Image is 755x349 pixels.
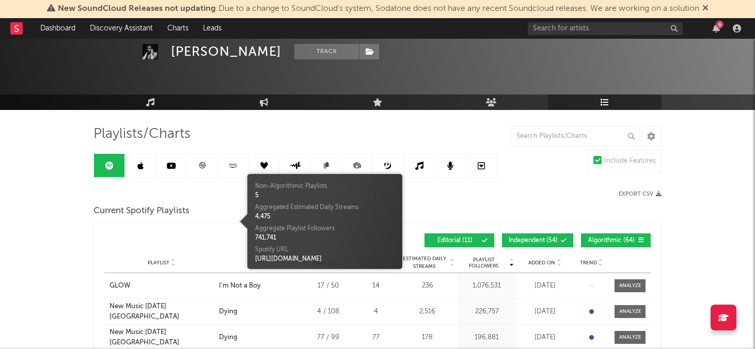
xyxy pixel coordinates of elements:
[109,327,214,347] a: New Music [DATE] [GEOGRAPHIC_DATA]
[528,22,683,35] input: Search for artists
[33,18,83,39] a: Dashboard
[713,24,720,33] button: 6
[305,332,351,343] div: 77 / 99
[255,203,395,212] div: Aggregated Estimated Daily Streams
[460,307,514,317] div: 226,757
[255,256,322,262] a: [URL][DOMAIN_NAME]
[58,5,699,13] span: : Due to a change to SoundCloud's system, Sodatone does not have any recent Soundcloud releases. ...
[219,281,261,291] div: I’m Not a Boy
[519,307,571,317] div: [DATE]
[219,332,238,343] div: Dying
[255,212,395,221] div: 4,475
[160,18,196,39] a: Charts
[255,245,395,255] div: Spotify URL
[109,281,214,291] a: GLOW
[305,307,351,317] div: 4 / 108
[356,281,395,291] div: 14
[604,155,656,167] div: Include Features
[196,18,229,39] a: Leads
[400,307,454,317] div: 2,516
[83,18,160,39] a: Discovery Assistant
[716,21,723,28] div: 6
[305,281,351,291] div: 17 / 50
[400,332,454,343] div: 178
[255,191,395,200] div: 5
[511,126,640,147] input: Search Playlists/Charts
[356,307,395,317] div: 4
[58,5,216,13] span: New SoundCloud Releases not updating
[400,255,448,271] span: Estimated Daily Streams
[356,332,395,343] div: 77
[509,237,558,244] span: Independent ( 54 )
[619,191,662,197] button: Export CSV
[519,332,571,343] div: [DATE]
[502,233,573,247] button: Independent(54)
[400,281,454,291] div: 236
[431,237,479,244] span: Editorial ( 11 )
[109,302,214,322] a: New Music [DATE] [GEOGRAPHIC_DATA]
[460,281,514,291] div: 1,076,531
[219,307,238,317] div: Dying
[580,260,597,266] span: Trend
[109,281,130,291] div: GLOW
[519,281,571,291] div: [DATE]
[294,44,359,59] button: Track
[93,128,191,140] span: Playlists/Charts
[171,44,281,59] div: [PERSON_NAME]
[255,233,395,243] div: 741,741
[702,5,709,13] span: Dismiss
[460,332,514,343] div: 196,881
[528,260,555,266] span: Added On
[255,182,395,191] div: Non-Algorithmic Playlists
[581,233,651,247] button: Algorithmic(64)
[148,260,169,266] span: Playlist
[424,233,494,247] button: Editorial(11)
[588,237,635,244] span: Algorithmic ( 64 )
[93,205,190,217] span: Current Spotify Playlists
[255,224,395,233] div: Aggregate Playlist Followers
[460,257,508,269] span: Playlist Followers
